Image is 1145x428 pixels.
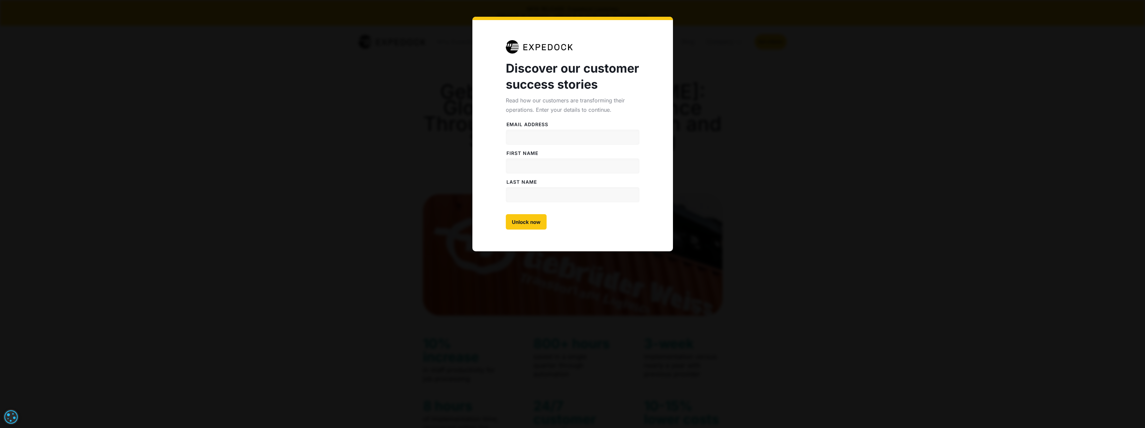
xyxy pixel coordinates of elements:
div: Read how our customers are transforming their operations. Enter your details to continue. [506,96,640,114]
input: Unlock now [506,214,547,230]
label: Email address [506,121,640,128]
label: LAST NAME [506,179,640,185]
label: FiRST NAME [506,150,640,157]
strong: Discover our customer success stories [506,61,639,92]
form: Case Studies Form [506,114,640,230]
